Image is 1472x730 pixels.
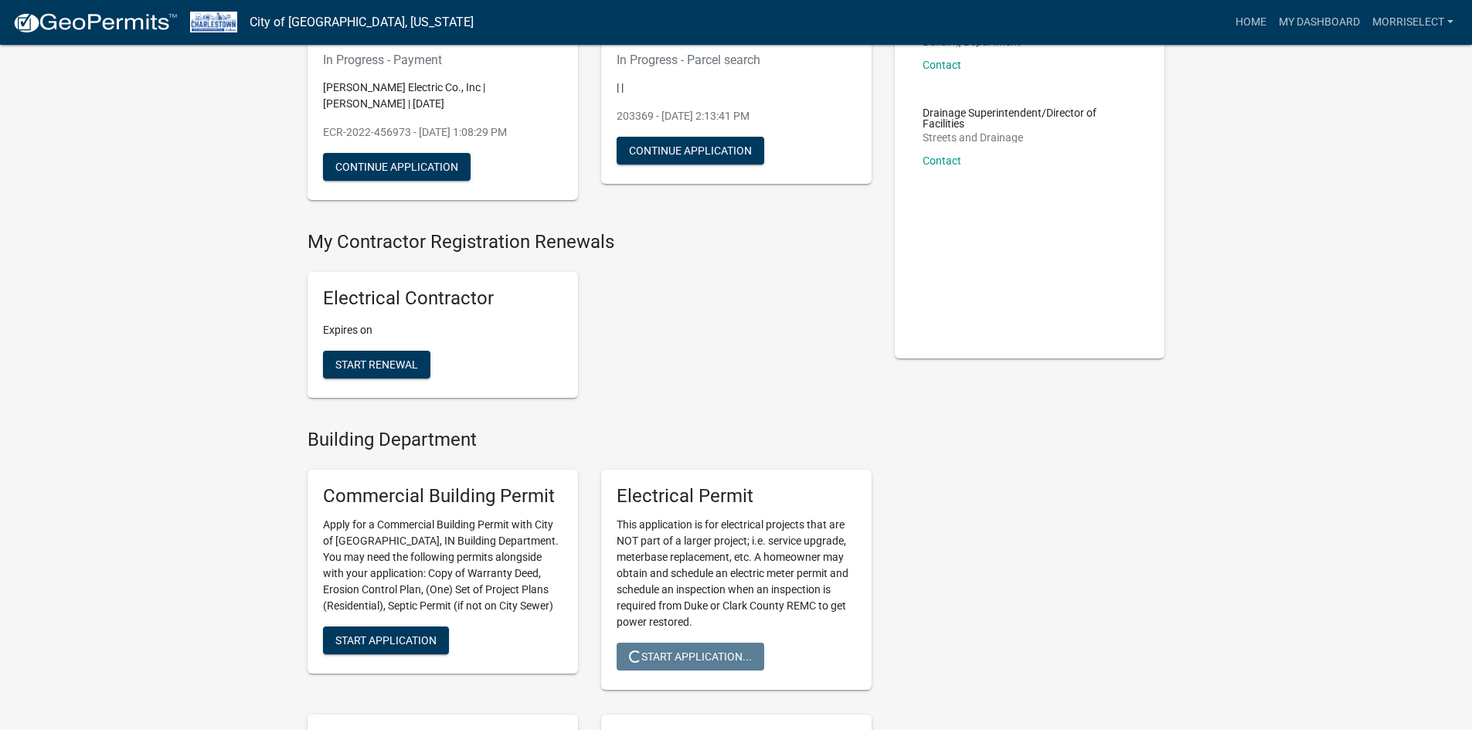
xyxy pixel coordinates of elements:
p: | | [617,80,856,96]
h6: In Progress - Payment [323,53,563,67]
h5: Electrical Contractor [323,287,563,310]
h5: Commercial Building Permit [323,485,563,508]
h4: Building Department [308,429,872,451]
a: Home [1229,8,1273,37]
h5: Electrical Permit [617,485,856,508]
p: Apply for a Commercial Building Permit with City of [GEOGRAPHIC_DATA], IN Building Department. Yo... [323,517,563,614]
wm-registration-list-section: My Contractor Registration Renewals [308,231,872,410]
a: City of [GEOGRAPHIC_DATA], [US_STATE] [250,9,474,36]
span: Start Application [335,633,437,646]
img: City of Charlestown, Indiana [190,12,237,32]
button: Start Renewal [323,351,430,379]
p: [PERSON_NAME] Electric Co., Inc | [PERSON_NAME] | [DATE] [323,80,563,112]
span: Start Application... [629,650,752,662]
button: Start Application... [617,643,764,671]
button: Continue Application [323,153,471,181]
p: 203369 - [DATE] 2:13:41 PM [617,108,856,124]
p: Expires on [323,322,563,338]
p: Streets and Drainage [923,132,1137,143]
a: Contact [923,154,961,167]
p: Drainage Superintendent/Director of Facilities [923,107,1137,129]
h4: My Contractor Registration Renewals [308,231,872,253]
button: Start Application [323,626,449,654]
a: Contact [923,59,961,71]
button: Continue Application [617,137,764,165]
h6: In Progress - Parcel search [617,53,856,67]
p: This application is for electrical projects that are NOT part of a larger project; i.e. service u... [617,517,856,630]
a: Morriselect [1366,8,1460,37]
p: ECR-2022-456973 - [DATE] 1:08:29 PM [323,124,563,141]
span: Start Renewal [335,358,418,371]
a: My Dashboard [1273,8,1366,37]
